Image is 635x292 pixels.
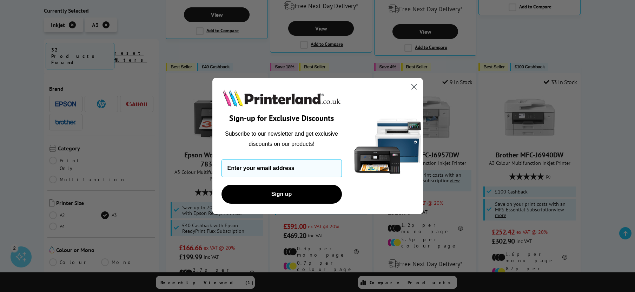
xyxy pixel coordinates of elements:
[229,113,334,123] span: Sign-up for Exclusive Discounts
[408,81,420,93] button: Close dialog
[221,88,342,108] img: Printerland.co.uk
[221,159,342,177] input: Enter your email address
[225,131,338,147] span: Subscribe to our newsletter and get exclusive discounts on our products!
[353,78,423,214] img: 5290a21f-4df8-4860-95f4-ea1e8d0e8904.png
[221,185,342,204] button: Sign up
